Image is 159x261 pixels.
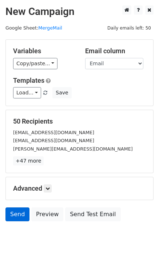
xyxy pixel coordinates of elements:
[13,156,44,165] a: +47 more
[5,5,154,18] h2: New Campaign
[31,207,63,221] a: Preview
[85,47,146,55] h5: Email column
[105,25,154,31] a: Daily emails left: 50
[13,47,74,55] h5: Variables
[52,87,71,98] button: Save
[5,25,62,31] small: Google Sheet:
[38,25,62,31] a: MergeMail
[123,226,159,261] iframe: Chat Widget
[13,117,146,125] h5: 50 Recipients
[13,138,94,143] small: [EMAIL_ADDRESS][DOMAIN_NAME]
[13,77,44,84] a: Templates
[5,207,29,221] a: Send
[105,24,154,32] span: Daily emails left: 50
[13,58,57,69] a: Copy/paste...
[13,146,133,152] small: [PERSON_NAME][EMAIL_ADDRESS][DOMAIN_NAME]
[65,207,120,221] a: Send Test Email
[13,87,41,98] a: Load...
[13,184,146,192] h5: Advanced
[13,130,94,135] small: [EMAIL_ADDRESS][DOMAIN_NAME]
